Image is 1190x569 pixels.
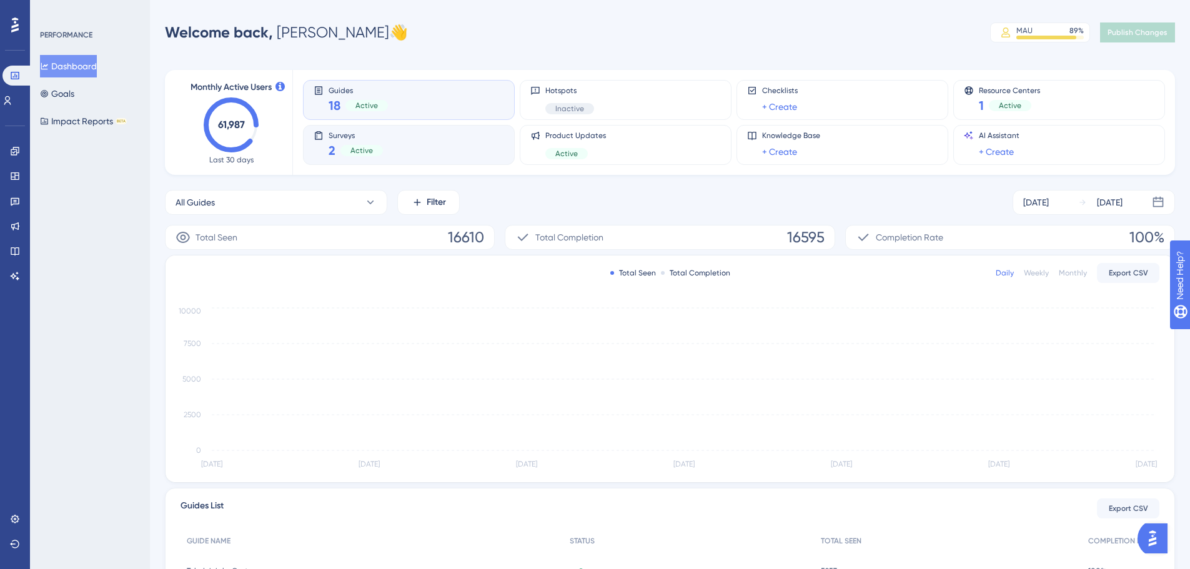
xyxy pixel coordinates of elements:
span: Export CSV [1109,268,1148,278]
span: Guides List [181,498,224,518]
span: 2 [329,142,335,159]
tspan: [DATE] [673,460,695,468]
a: + Create [762,99,797,114]
div: PERFORMANCE [40,30,92,40]
tspan: 5000 [182,375,201,383]
div: MAU [1016,26,1033,36]
text: 61,987 [218,119,245,131]
span: Active [350,146,373,156]
tspan: [DATE] [988,460,1009,468]
div: Daily [996,268,1014,278]
tspan: [DATE] [831,460,852,468]
div: Monthly [1059,268,1087,278]
span: Active [999,101,1021,111]
span: Total Seen [196,230,237,245]
span: Knowledge Base [762,131,820,141]
span: 16610 [448,227,484,247]
span: 1 [979,97,984,114]
tspan: [DATE] [359,460,380,468]
span: All Guides [176,195,215,210]
span: Welcome back, [165,23,273,41]
tspan: [DATE] [516,460,537,468]
div: Total Completion [661,268,730,278]
span: TOTAL SEEN [821,536,861,546]
tspan: 2500 [184,410,201,419]
span: Monthly Active Users [191,80,272,95]
span: Publish Changes [1108,27,1168,37]
tspan: 0 [196,446,201,455]
div: Weekly [1024,268,1049,278]
span: Export CSV [1109,503,1148,513]
tspan: 7500 [184,339,201,348]
a: + Create [762,144,797,159]
span: Inactive [555,104,584,114]
span: Product Updates [545,131,606,141]
div: BETA [116,118,127,124]
tspan: [DATE] [201,460,222,468]
div: [DATE] [1097,195,1123,210]
span: Checklists [762,86,798,96]
tspan: [DATE] [1136,460,1157,468]
span: STATUS [570,536,595,546]
button: Export CSV [1097,263,1159,283]
span: Completion Rate [876,230,943,245]
button: Export CSV [1097,498,1159,518]
button: Filter [397,190,460,215]
button: Impact ReportsBETA [40,110,127,132]
tspan: 10000 [179,307,201,315]
span: Last 30 days [209,155,254,165]
button: Goals [40,82,74,105]
div: 89 % [1069,26,1084,36]
span: Active [355,101,378,111]
span: COMPLETION RATE [1088,536,1153,546]
div: [PERSON_NAME] 👋 [165,22,408,42]
span: Guides [329,86,388,94]
span: GUIDE NAME [187,536,231,546]
iframe: UserGuiding AI Assistant Launcher [1138,520,1175,557]
div: Total Seen [610,268,656,278]
button: Dashboard [40,55,97,77]
span: Hotspots [545,86,594,96]
span: 16595 [787,227,825,247]
span: Need Help? [29,3,78,18]
span: Resource Centers [979,86,1040,94]
a: + Create [979,144,1014,159]
button: All Guides [165,190,387,215]
button: Publish Changes [1100,22,1175,42]
span: Surveys [329,131,383,139]
span: Total Completion [535,230,603,245]
span: Filter [427,195,446,210]
span: Active [555,149,578,159]
span: AI Assistant [979,131,1019,141]
span: 18 [329,97,340,114]
span: 100% [1129,227,1164,247]
div: [DATE] [1023,195,1049,210]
